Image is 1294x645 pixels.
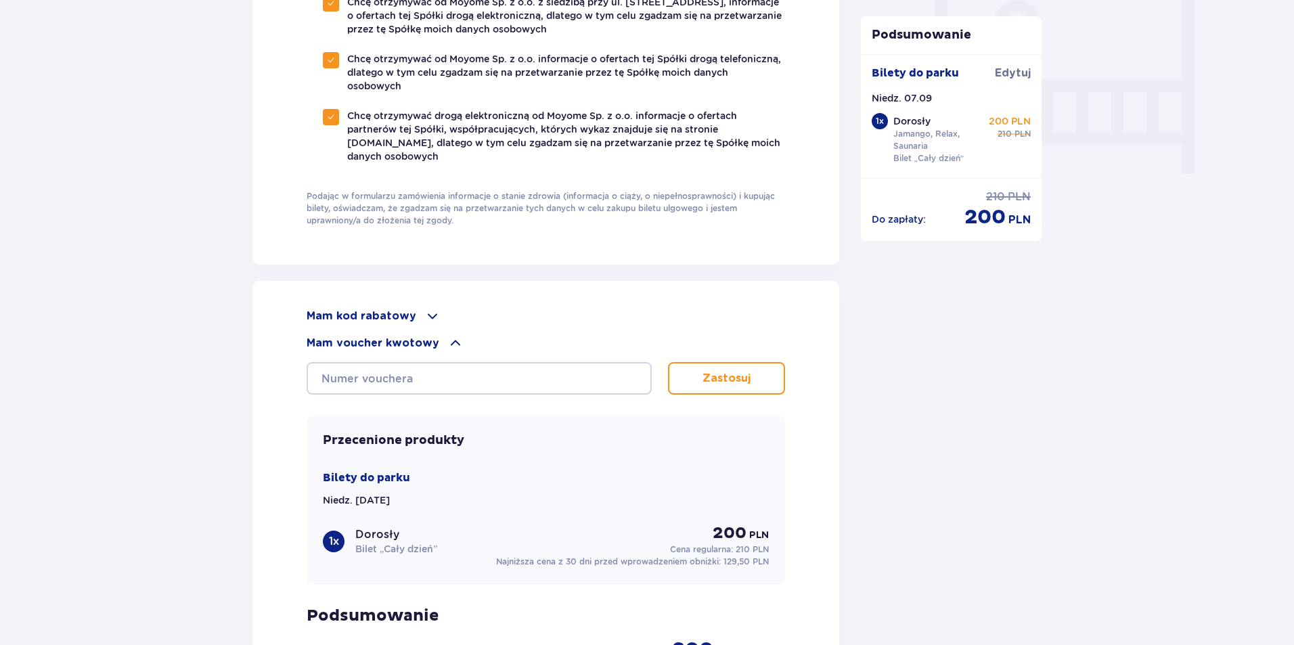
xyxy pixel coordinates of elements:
[964,204,1006,230] p: 200
[702,371,751,386] p: Zastosuj
[307,190,785,227] p: Podając w formularzu zamówienia informacje o stanie zdrowia (informacja o ciąży, o niepełnosprawn...
[355,542,437,556] p: Bilet „Cały dzień”
[989,114,1031,128] p: 200 PLN
[723,556,769,566] span: 129,50 PLN
[307,606,785,626] p: Podsumowanie
[307,309,416,324] p: Mam kod rabatowy
[323,470,410,485] p: Bilety do parku
[1008,190,1031,204] p: PLN
[670,543,769,556] p: Cena regularna:
[347,109,785,163] p: Chcę otrzymywać drogą elektroniczną od Moyome Sp. z o.o. informacje o ofertach partnerów tej Spół...
[307,336,439,351] p: Mam voucher kwotowy
[749,529,769,542] p: PLN
[893,114,931,128] p: Dorosły
[307,362,652,395] input: Numer vouchera
[861,27,1042,43] p: Podsumowanie
[736,544,769,554] span: 210 PLN
[893,128,987,152] p: Jamango, Relax, Saunaria
[323,493,390,507] p: Niedz. [DATE]
[1014,128,1031,140] p: PLN
[872,66,959,81] p: Bilety do parku
[995,66,1031,81] a: Edytuj
[872,113,888,129] div: 1 x
[496,556,769,568] p: Najniższa cena z 30 dni przed wprowadzeniem obniżki:
[872,213,926,226] p: Do zapłaty :
[323,531,344,552] div: 1 x
[347,52,785,93] p: Chcę otrzymywać od Moyome Sp. z o.o. informacje o ofertach tej Spółki drogą telefoniczną, dlatego...
[323,432,464,449] p: Przecenione produkty
[713,523,746,543] p: 200
[998,128,1012,140] p: 210
[668,362,785,395] button: Zastosuj
[872,91,932,105] p: Niedz. 07.09
[355,527,399,542] p: Dorosły
[986,190,1005,204] p: 210
[893,152,964,164] p: Bilet „Cały dzień”
[1008,213,1031,227] p: PLN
